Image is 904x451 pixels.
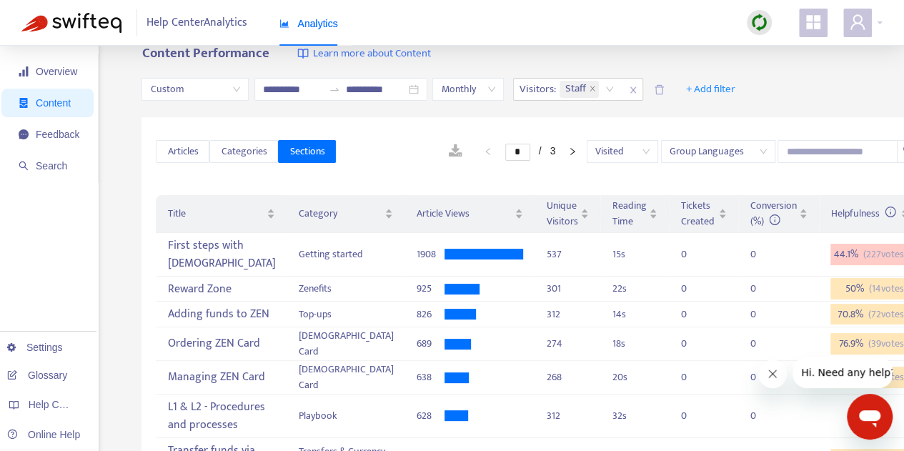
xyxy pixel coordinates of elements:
[167,395,275,437] div: L1 & L2 - Procedures and processes
[686,81,735,98] span: + Add filter
[680,408,709,424] div: 0
[680,336,709,352] div: 0
[36,160,67,172] span: Search
[680,247,709,262] div: 0
[329,84,340,95] span: to
[36,66,77,77] span: Overview
[156,140,209,163] button: Articles
[612,408,657,424] div: 32 s
[416,307,444,322] div: 826
[404,195,535,233] th: Article Views
[805,14,822,31] span: appstore
[287,395,404,438] td: Playbook
[167,144,198,159] span: Articles
[19,161,29,171] span: search
[287,302,404,327] td: Top-ups
[546,336,589,352] div: 274
[758,360,787,388] iframe: Close message
[546,281,589,297] div: 301
[150,79,240,100] span: Custom
[7,370,67,381] a: Glossary
[156,195,287,233] th: Title
[167,302,275,326] div: Adding funds to ZEN
[680,307,709,322] div: 0
[612,370,657,385] div: 20 s
[278,140,336,163] button: Sections
[289,144,324,159] span: Sections
[654,84,665,95] span: delete
[849,14,866,31] span: user
[9,10,103,21] span: Hi. Need any help?
[539,145,542,157] span: /
[297,46,430,62] a: Learn more about Content
[221,144,267,159] span: Categories
[750,408,778,424] div: 0
[680,370,709,385] div: 0
[561,143,584,160] button: right
[612,336,657,352] div: 18 s
[675,78,746,101] button: + Add filter
[750,336,778,352] div: 0
[21,13,121,33] img: Swifteq
[19,66,29,76] span: signal
[546,247,589,262] div: 537
[612,307,657,322] div: 14 s
[416,281,444,297] div: 925
[209,140,278,163] button: Categories
[329,84,340,95] span: swap-right
[312,46,430,62] span: Learn more about Content
[167,206,264,222] span: Title
[29,399,87,410] span: Help Centers
[287,327,404,361] td: [DEMOGRAPHIC_DATA] Card
[416,206,512,222] span: Article Views
[546,408,589,424] div: 312
[514,79,558,100] span: Visitors :
[680,198,715,229] span: Tickets Created
[546,307,589,322] div: 312
[298,206,382,222] span: Category
[750,197,796,229] span: Conversion (%)
[612,281,657,297] div: 22 s
[750,370,778,385] div: 0
[535,195,600,233] th: Unique Visitors
[279,18,338,29] span: Analytics
[416,370,444,385] div: 638
[600,195,669,233] th: Reading Time
[750,281,778,297] div: 0
[589,85,596,94] span: close
[546,370,589,385] div: 268
[287,277,404,302] td: Zenefits
[750,307,778,322] div: 0
[416,336,444,352] div: 689
[595,141,650,162] span: Visited
[146,9,247,36] span: Help Center Analytics
[279,19,289,29] span: area-chart
[36,129,79,140] span: Feedback
[7,429,80,440] a: Online Help
[36,97,71,109] span: Content
[477,143,500,160] li: Previous Page
[416,247,444,262] div: 1908
[793,357,893,388] iframe: Message from company
[19,98,29,108] span: container
[287,361,404,395] td: [DEMOGRAPHIC_DATA] Card
[830,205,895,222] span: Helpfulness
[612,247,657,262] div: 15 s
[416,408,444,424] div: 628
[484,147,492,156] span: left
[565,81,586,98] span: Staff
[7,342,63,353] a: Settings
[669,195,738,233] th: Tickets Created
[750,247,778,262] div: 0
[561,143,584,160] li: Next Page
[167,332,275,356] div: Ordering ZEN Card
[477,143,500,160] button: left
[19,129,29,139] span: message
[568,147,577,156] span: right
[680,281,709,297] div: 0
[441,79,495,100] span: Monthly
[750,14,768,31] img: sync.dc5367851b00ba804db3.png
[167,366,275,390] div: Managing ZEN Card
[167,234,275,275] div: First steps with [DEMOGRAPHIC_DATA]
[546,198,577,229] span: Unique Visitors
